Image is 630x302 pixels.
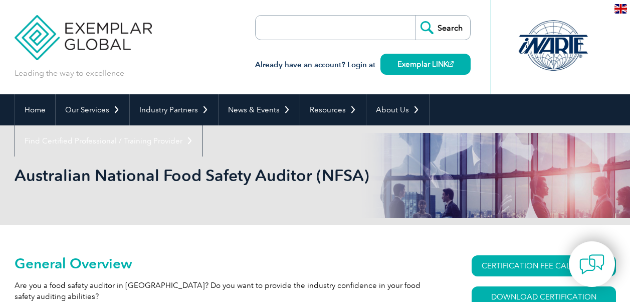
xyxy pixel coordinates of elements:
a: News & Events [219,94,300,125]
a: Industry Partners [130,94,218,125]
a: Home [15,94,55,125]
img: en [614,4,627,14]
h2: General Overview [15,255,436,271]
img: open_square.png [448,61,454,67]
input: Search [415,16,470,40]
a: Resources [300,94,366,125]
p: Are you a food safety auditor in [GEOGRAPHIC_DATA]? Do you want to provide the industry confidenc... [15,280,436,302]
a: About Us [366,94,429,125]
h1: Australian National Food Safety Auditor (NFSA) [15,166,399,185]
a: CERTIFICATION FEE CALCULATOR [472,255,616,276]
img: contact-chat.png [579,252,604,277]
a: Exemplar LINK [380,54,471,75]
a: Our Services [56,94,129,125]
h3: Already have an account? Login at [255,59,471,71]
a: Find Certified Professional / Training Provider [15,125,202,157]
p: Leading the way to excellence [15,68,124,79]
